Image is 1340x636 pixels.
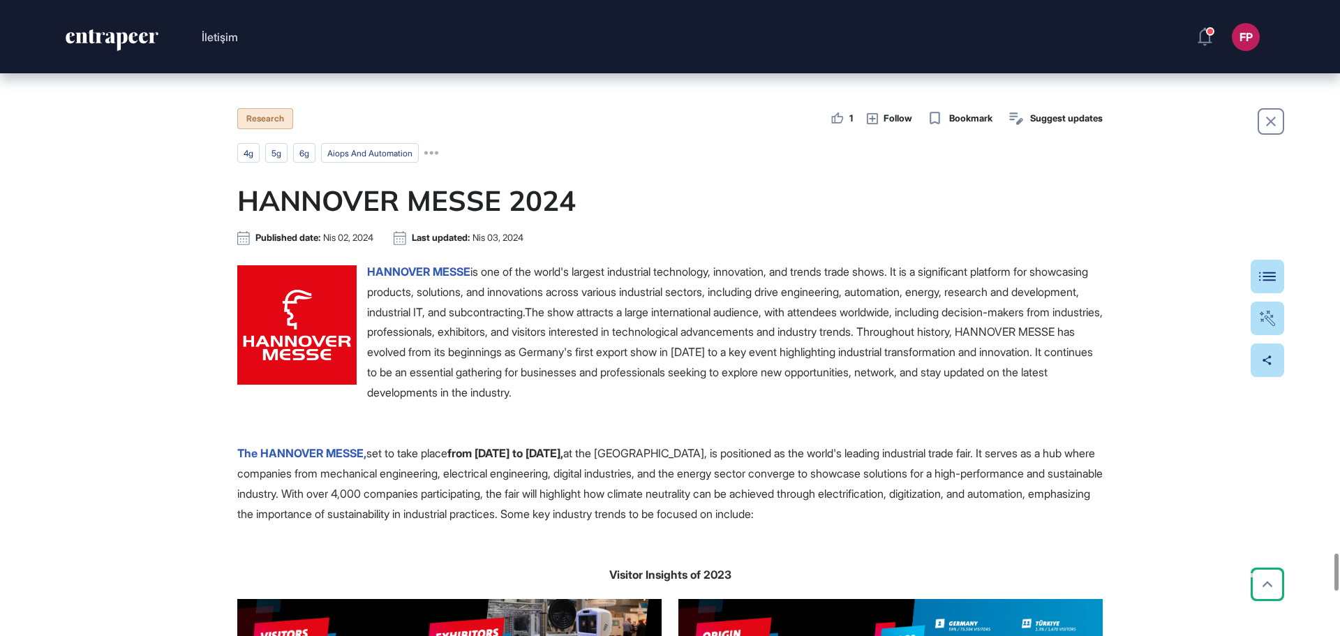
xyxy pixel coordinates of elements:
[255,232,373,243] div: Published date:
[609,568,731,582] strong: Visitor Insights of 2023
[237,443,1103,524] p: set to take place at the [GEOGRAPHIC_DATA], is positioned as the world's leading industrial trade...
[949,112,992,126] span: Bookmark
[412,232,523,243] div: Last updated:
[64,29,160,56] a: entrapeer-logo
[237,108,293,129] div: Research
[237,262,1103,403] p: is one of the world's largest industrial technology, innovation, and trends trade shows. It is a ...
[265,143,288,163] li: 5g
[367,265,470,279] a: HANNOVER MESSE
[926,109,993,128] button: Bookmark
[323,232,373,243] span: Nis 02, 2024
[1030,112,1103,126] span: Suggest updates
[293,143,315,163] li: 6g
[202,28,238,46] button: İletişim
[237,265,357,385] img: 660c30c1f35d704ae2888669.png
[831,111,853,126] button: 1
[237,446,366,460] a: The HANNOVER MESSE,
[884,112,912,126] span: Follow
[849,112,853,126] span: 1
[237,143,260,163] li: 4g
[237,184,1103,217] h1: HANNOVER MESSE 2024
[472,232,523,243] span: Nis 03, 2024
[447,446,563,460] strong: from [DATE] to [DATE],
[1006,109,1103,128] button: Suggest updates
[321,143,419,163] li: aiops and automation
[867,111,912,126] button: Follow
[1232,23,1260,51] button: FP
